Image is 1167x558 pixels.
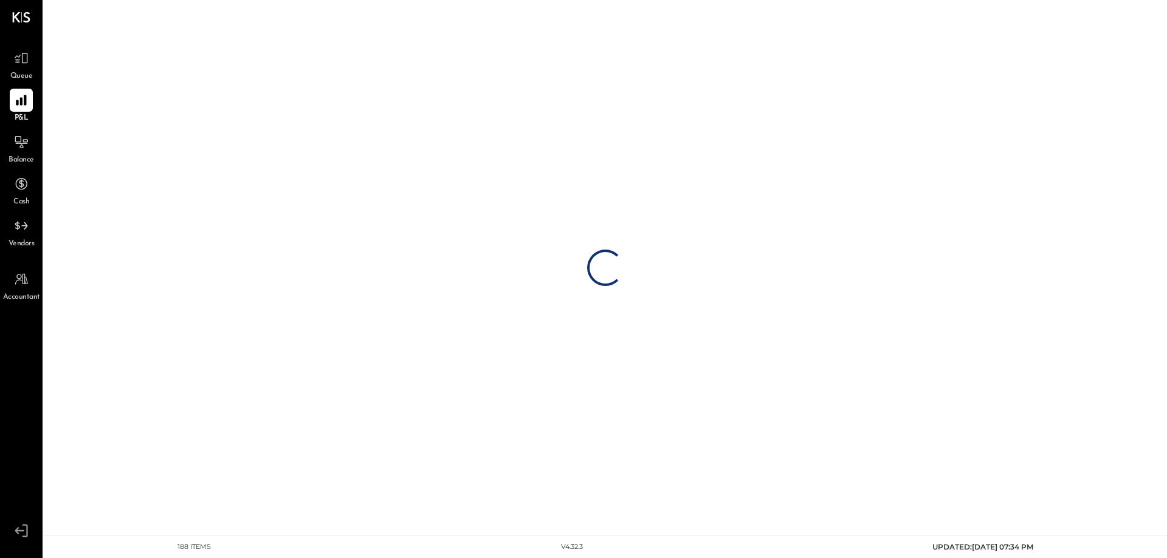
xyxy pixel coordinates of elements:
a: Vendors [1,214,42,250]
a: Queue [1,47,42,82]
span: UPDATED: [DATE] 07:34 PM [932,542,1033,551]
a: Balance [1,131,42,166]
div: v 4.32.3 [561,542,583,552]
a: Cash [1,172,42,208]
span: Balance [9,155,34,166]
span: Vendors [9,239,35,250]
span: P&L [15,113,29,124]
a: Accountant [1,268,42,303]
span: Accountant [3,292,40,303]
a: P&L [1,89,42,124]
span: Queue [10,71,33,82]
div: 188 items [177,542,211,552]
span: Cash [13,197,29,208]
